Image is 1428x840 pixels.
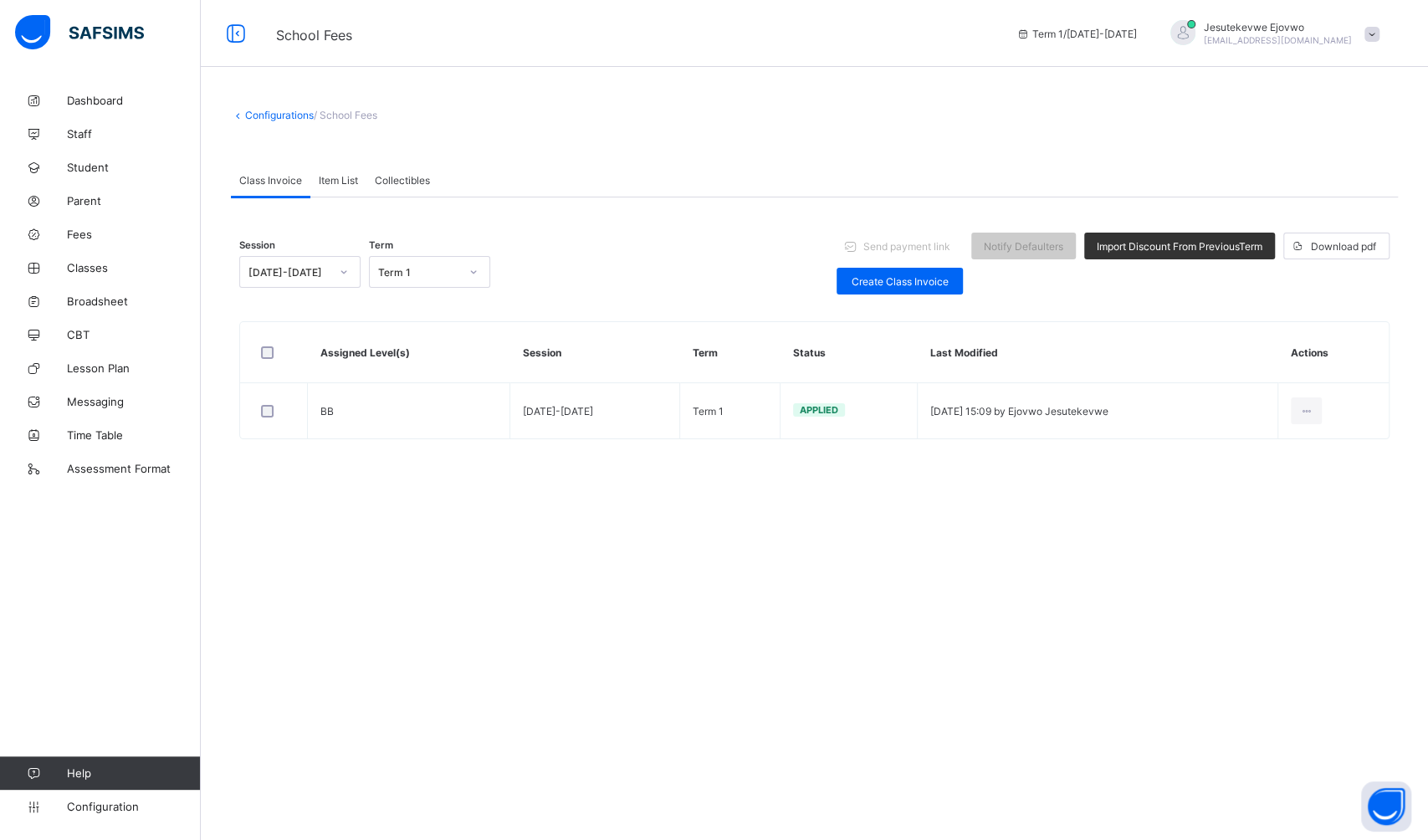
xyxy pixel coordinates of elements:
[308,322,510,383] th: Assigned Level(s)
[1361,781,1411,832] button: Open asap
[67,766,200,780] span: Help
[800,404,838,416] span: Applied
[1097,240,1262,253] span: Import Discount From Previous Term
[1311,240,1376,253] span: Download pdf
[918,322,1278,383] th: Last Modified
[67,228,201,241] span: Fees
[67,428,201,442] span: Time Table
[378,266,459,279] div: Term 1
[308,383,510,439] td: BB
[1204,21,1352,33] span: Jesutekevwe Ejovwo
[509,383,679,439] td: [DATE]-[DATE]
[67,261,201,274] span: Classes
[1154,20,1388,48] div: JesutekevweEjovwo
[239,174,302,187] span: Class Invoice
[67,127,201,141] span: Staff
[984,240,1063,253] span: Notify Defaulters
[509,322,679,383] th: Session
[67,194,201,207] span: Parent
[369,239,393,251] span: Term
[67,395,201,408] span: Messaging
[67,800,200,813] span: Configuration
[314,109,377,121] span: / School Fees
[239,239,275,251] span: Session
[918,383,1278,439] td: [DATE] 15:09 by Ejovwo Jesutekevwe
[15,15,144,50] img: safsims
[67,295,201,308] span: Broadsheet
[67,361,201,375] span: Lesson Plan
[67,462,201,475] span: Assessment Format
[1278,322,1389,383] th: Actions
[67,161,201,174] span: Student
[248,266,330,279] div: [DATE]-[DATE]
[863,240,950,253] span: Send payment link
[1204,35,1352,45] span: [EMAIL_ADDRESS][DOMAIN_NAME]
[319,174,358,187] span: Item List
[67,328,201,341] span: CBT
[849,275,950,288] span: Create Class Invoice
[276,27,352,44] span: School Fees
[781,322,918,383] th: Status
[679,383,780,439] td: Term 1
[679,322,780,383] th: Term
[375,174,430,187] span: Collectibles
[1016,28,1137,40] span: session/term information
[67,94,201,107] span: Dashboard
[245,109,314,121] a: Configurations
